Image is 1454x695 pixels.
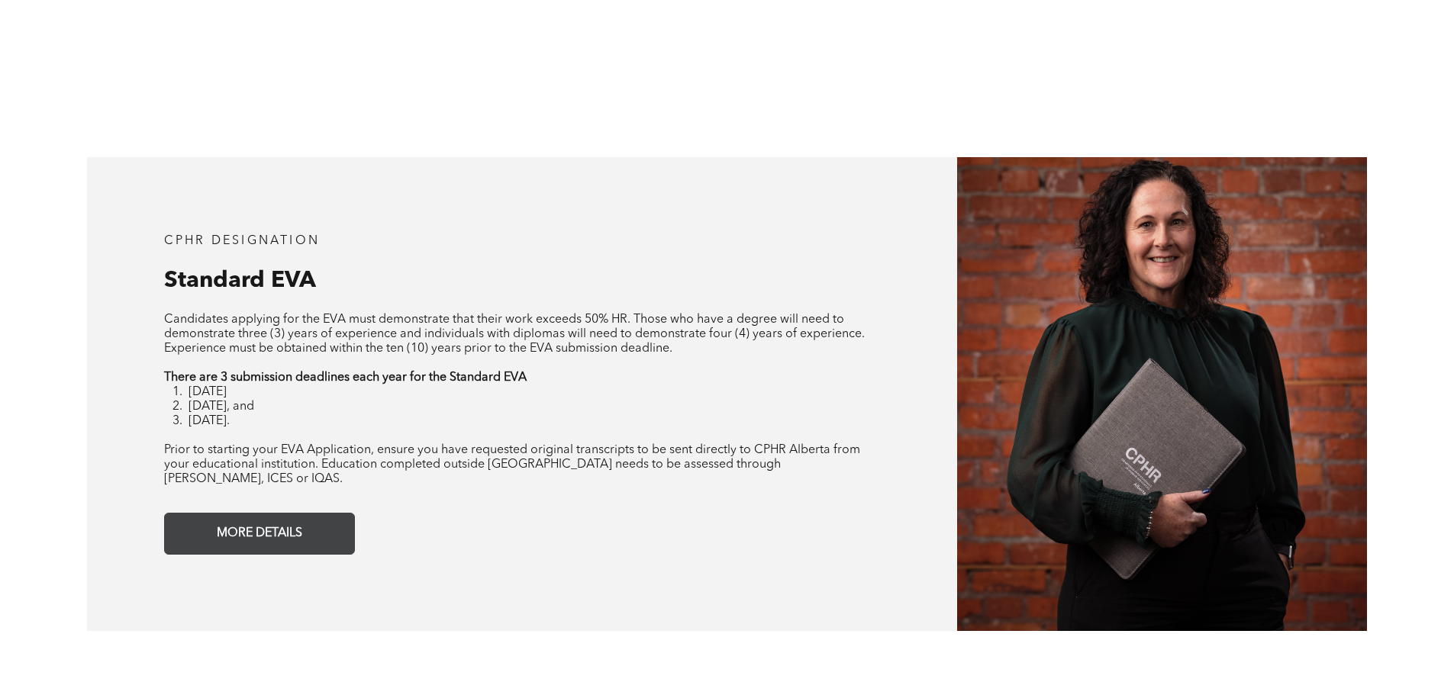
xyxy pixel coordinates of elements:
[164,314,865,355] span: Candidates applying for the EVA must demonstrate that their work exceeds 50% HR. Those who have a...
[189,386,227,398] span: [DATE]
[164,372,527,384] strong: There are 3 submission deadlines each year for the Standard EVA
[211,519,308,549] span: MORE DETAILS
[164,235,320,247] span: CPHR DESIGNATION
[164,513,355,555] a: MORE DETAILS
[164,444,860,485] span: Prior to starting your EVA Application, ensure you have requested original transcripts to be sent...
[164,269,316,292] span: Standard EVA
[189,415,230,427] span: [DATE].
[189,401,254,413] span: [DATE], and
